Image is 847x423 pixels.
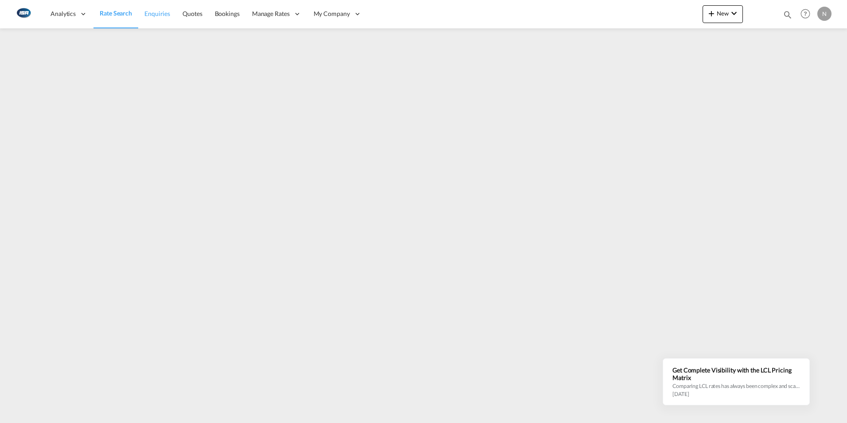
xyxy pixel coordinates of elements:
[817,7,831,21] div: N
[13,4,33,24] img: 1aa151c0c08011ec8d6f413816f9a227.png
[729,8,739,19] md-icon: icon-chevron-down
[783,10,793,23] div: icon-magnify
[706,10,739,17] span: New
[100,9,132,17] span: Rate Search
[144,10,170,17] span: Enquiries
[798,6,813,21] span: Help
[783,10,793,20] md-icon: icon-magnify
[183,10,202,17] span: Quotes
[798,6,817,22] div: Help
[215,10,240,17] span: Bookings
[51,9,76,18] span: Analytics
[252,9,290,18] span: Manage Rates
[703,5,743,23] button: icon-plus 400-fgNewicon-chevron-down
[706,8,717,19] md-icon: icon-plus 400-fg
[314,9,350,18] span: My Company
